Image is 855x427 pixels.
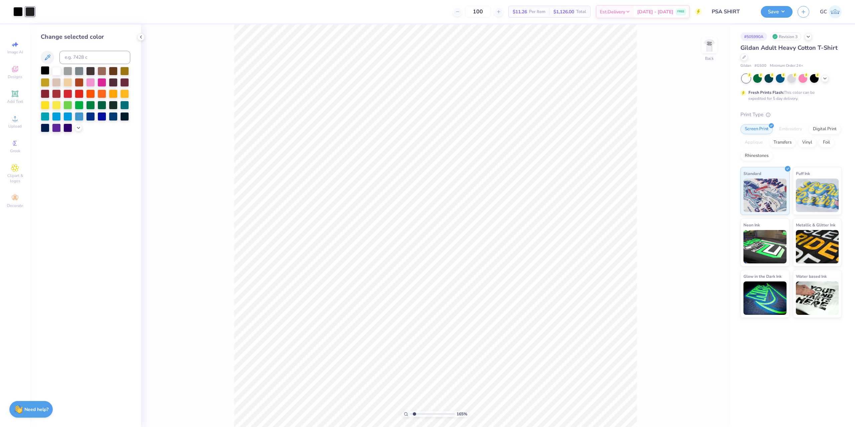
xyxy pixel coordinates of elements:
[740,138,767,148] div: Applique
[465,6,491,18] input: – –
[761,6,793,18] button: Save
[8,124,22,129] span: Upload
[705,55,714,61] div: Back
[529,8,545,15] span: Per Item
[7,203,23,208] span: Decorate
[10,148,20,154] span: Greek
[740,111,842,119] div: Print Type
[748,90,784,95] strong: Fresh Prints Flash:
[553,8,574,15] span: $1,126.00
[829,5,842,18] img: Gerard Christopher Trorres
[24,406,48,413] strong: Need help?
[743,281,787,315] img: Glow in the Dark Ink
[41,32,130,41] div: Change selected color
[457,411,467,417] span: 165 %
[743,230,787,263] img: Neon Ink
[637,8,673,15] span: [DATE] - [DATE]
[743,221,760,228] span: Neon Ink
[743,179,787,212] img: Standard
[59,51,130,64] input: e.g. 7428 c
[798,138,817,148] div: Vinyl
[740,124,773,134] div: Screen Print
[769,138,796,148] div: Transfers
[754,63,766,69] span: # G500
[771,32,801,41] div: Revision 3
[743,170,761,177] span: Standard
[740,32,767,41] div: # 505990A
[796,230,839,263] img: Metallic & Glitter Ink
[743,273,782,280] span: Glow in the Dark Ink
[820,5,842,18] a: GC
[3,173,27,184] span: Clipart & logos
[677,9,684,14] span: FREE
[703,39,716,52] img: Back
[513,8,527,15] span: $11.26
[740,44,838,52] span: Gildan Adult Heavy Cotton T-Shirt
[809,124,841,134] div: Digital Print
[796,273,827,280] span: Water based Ink
[770,63,803,69] span: Minimum Order: 24 +
[796,179,839,212] img: Puff Ink
[819,138,834,148] div: Foil
[740,151,773,161] div: Rhinestones
[796,281,839,315] img: Water based Ink
[707,5,756,18] input: Untitled Design
[740,63,751,69] span: Gildan
[820,8,827,16] span: GC
[7,99,23,104] span: Add Text
[600,8,625,15] span: Est. Delivery
[576,8,586,15] span: Total
[796,221,835,228] span: Metallic & Glitter Ink
[748,89,831,101] div: This color can be expedited for 5 day delivery.
[7,49,23,55] span: Image AI
[796,170,810,177] span: Puff Ink
[8,74,22,79] span: Designs
[775,124,807,134] div: Embroidery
